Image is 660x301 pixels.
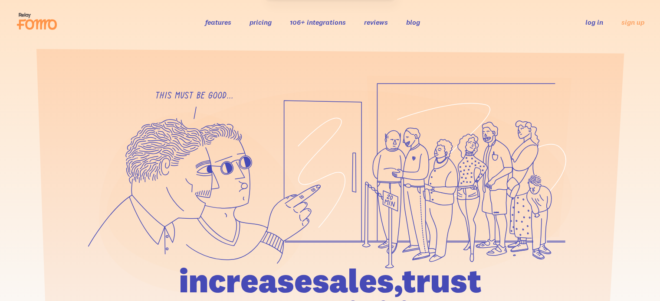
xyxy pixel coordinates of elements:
a: reviews [364,18,388,26]
a: blog [406,18,420,26]
a: features [205,18,231,26]
a: pricing [250,18,272,26]
a: 106+ integrations [290,18,346,26]
a: log in [585,18,603,26]
a: sign up [621,18,644,27]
